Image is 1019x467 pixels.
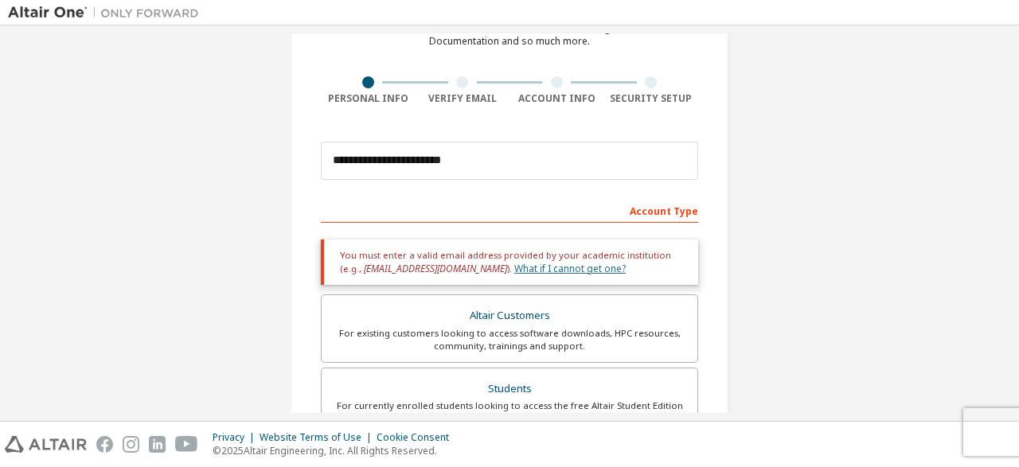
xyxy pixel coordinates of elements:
div: Account Info [509,92,604,105]
img: facebook.svg [96,436,113,453]
img: youtube.svg [175,436,198,453]
div: For Free Trials, Licenses, Downloads, Learning & Documentation and so much more. [399,22,620,48]
img: instagram.svg [123,436,139,453]
div: Cookie Consent [377,431,459,444]
div: Security Setup [604,92,699,105]
span: [EMAIL_ADDRESS][DOMAIN_NAME] [364,262,507,275]
div: Account Type [321,197,698,223]
div: Students [331,378,688,400]
a: What if I cannot get one? [514,262,626,275]
div: For existing customers looking to access software downloads, HPC resources, community, trainings ... [331,327,688,352]
img: linkedin.svg [149,436,166,453]
div: Privacy [213,431,260,444]
div: Verify Email [416,92,510,105]
img: altair_logo.svg [5,436,87,453]
div: You must enter a valid email address provided by your academic institution (e.g., ). [321,239,698,285]
div: Personal Info [321,92,416,105]
p: © 2025 Altair Engineering, Inc. All Rights Reserved. [213,444,459,457]
div: For currently enrolled students looking to access the free Altair Student Edition bundle and all ... [331,399,688,425]
div: Altair Customers [331,305,688,327]
img: Altair One [8,5,207,21]
div: Website Terms of Use [260,431,377,444]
